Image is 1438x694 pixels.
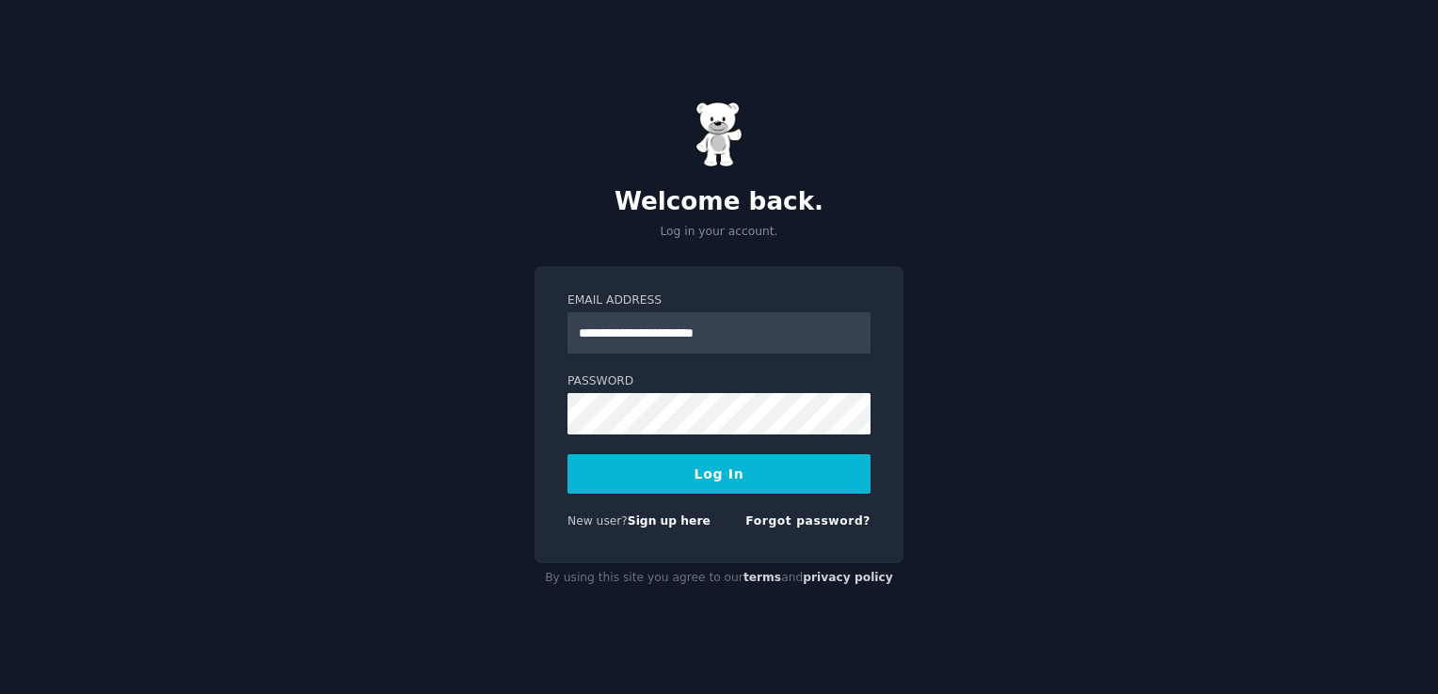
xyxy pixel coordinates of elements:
a: terms [743,571,781,584]
p: Log in your account. [535,224,903,241]
img: Gummy Bear [695,102,743,167]
label: Email Address [567,292,871,309]
a: Forgot password? [745,514,871,528]
span: New user? [567,514,628,528]
button: Log In [567,454,871,494]
h2: Welcome back. [535,187,903,217]
a: privacy policy [803,571,893,584]
label: Password [567,373,871,390]
div: By using this site you agree to our and [535,563,903,593]
a: Sign up here [628,514,711,528]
